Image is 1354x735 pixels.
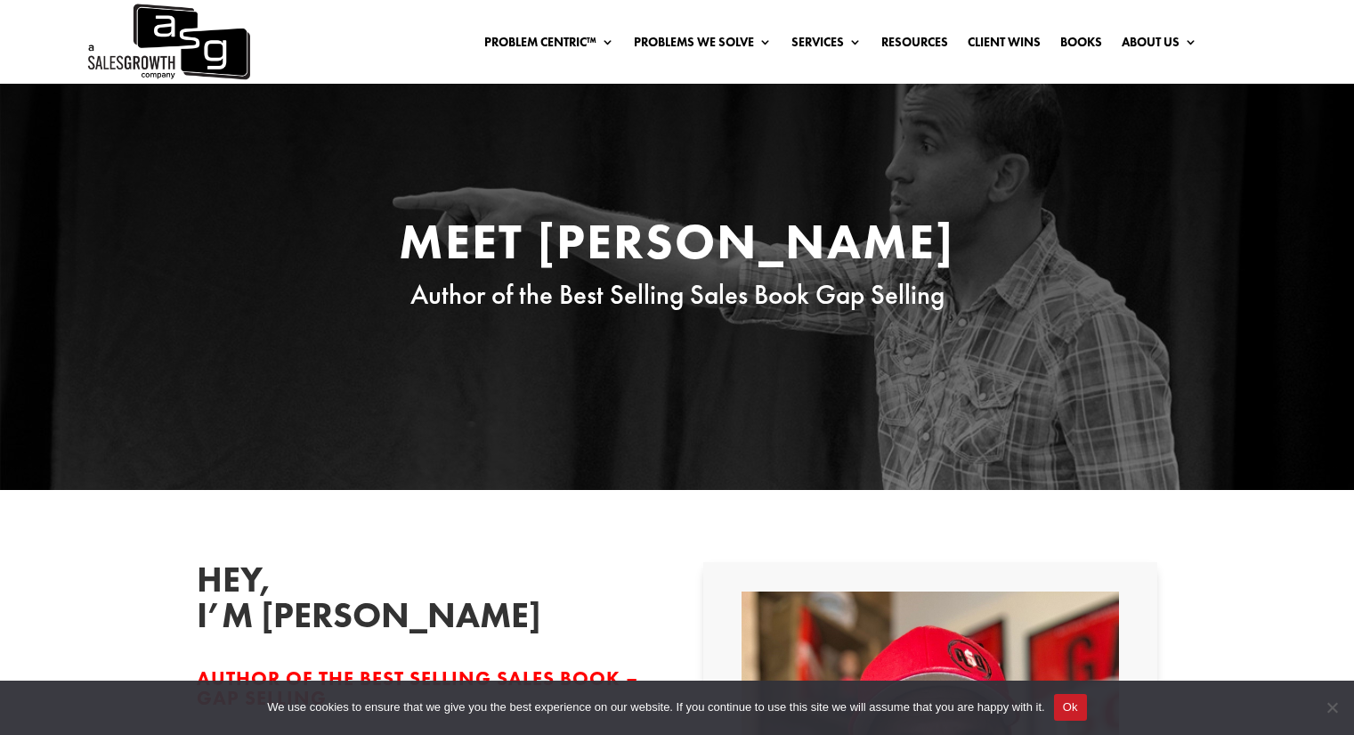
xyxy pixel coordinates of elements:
h1: Meet [PERSON_NAME] [339,216,1016,275]
span: Author of the Best Selling Sales Book Gap Selling [410,277,945,312]
a: Services [791,36,862,55]
a: About Us [1122,36,1197,55]
a: Problems We Solve [634,36,772,55]
span: Author of the Best Selling Sales Book – Gap Selling [197,666,638,711]
a: Client Wins [968,36,1041,55]
span: No [1323,698,1341,716]
span: We use cookies to ensure that we give you the best experience on our website. If you continue to ... [267,698,1044,716]
a: Resources [881,36,948,55]
h2: Hey, I’m [PERSON_NAME] [197,562,464,642]
a: Books [1060,36,1102,55]
button: Ok [1054,694,1087,721]
a: Problem Centric™ [484,36,614,55]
